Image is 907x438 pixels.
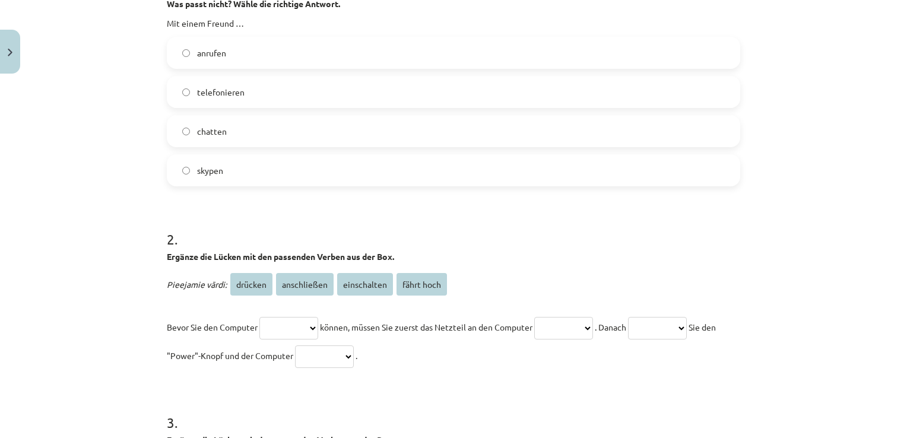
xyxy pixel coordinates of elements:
[397,273,447,296] span: fährt hoch
[337,273,393,296] span: einschalten
[167,393,740,430] h1: 3 .
[197,86,245,99] span: telefonieren
[182,88,190,96] input: telefonieren
[167,279,227,290] span: Pieejamie vārdi:
[356,350,357,361] span: .
[230,273,272,296] span: drücken
[167,17,740,30] p: Mit einem Freund …
[167,251,394,262] strong: Ergänze die Lücken mit den passenden Verben aus der Box.
[8,49,12,56] img: icon-close-lesson-0947bae3869378f0d4975bcd49f059093ad1ed9edebbc8119c70593378902aed.svg
[197,125,227,138] span: chatten
[197,164,223,177] span: skypen
[182,128,190,135] input: chatten
[276,273,334,296] span: anschließen
[182,49,190,57] input: anrufen
[197,47,226,59] span: anrufen
[595,322,626,332] span: . Danach
[167,322,258,332] span: Bevor Sie den Computer
[182,167,190,174] input: skypen
[320,322,532,332] span: können, müssen Sie zuerst das Netzteil an den Computer
[167,210,740,247] h1: 2 .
